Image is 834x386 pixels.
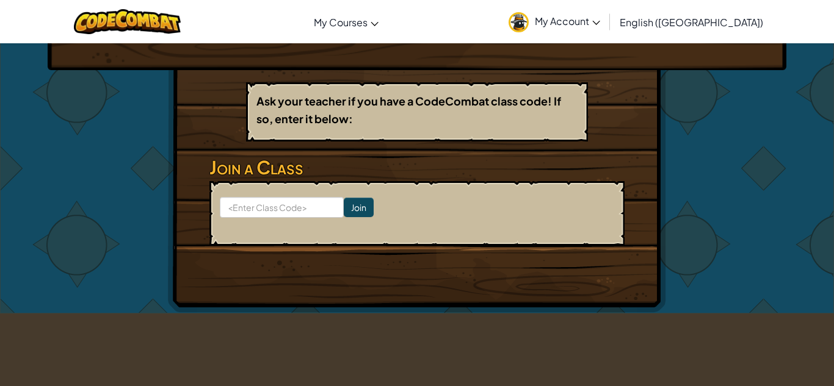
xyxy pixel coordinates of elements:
h3: Join a Class [209,154,625,181]
img: CodeCombat logo [74,9,181,34]
input: Join [344,198,374,217]
a: My Courses [308,5,385,38]
span: My Account [535,15,600,27]
b: Ask your teacher if you have a CodeCombat class code! If so, enter it below: [256,94,561,126]
a: English ([GEOGRAPHIC_DATA]) [614,5,769,38]
input: <Enter Class Code> [220,197,344,218]
img: avatar [509,12,529,32]
span: English ([GEOGRAPHIC_DATA]) [620,16,763,29]
span: My Courses [314,16,368,29]
a: My Account [502,2,606,41]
